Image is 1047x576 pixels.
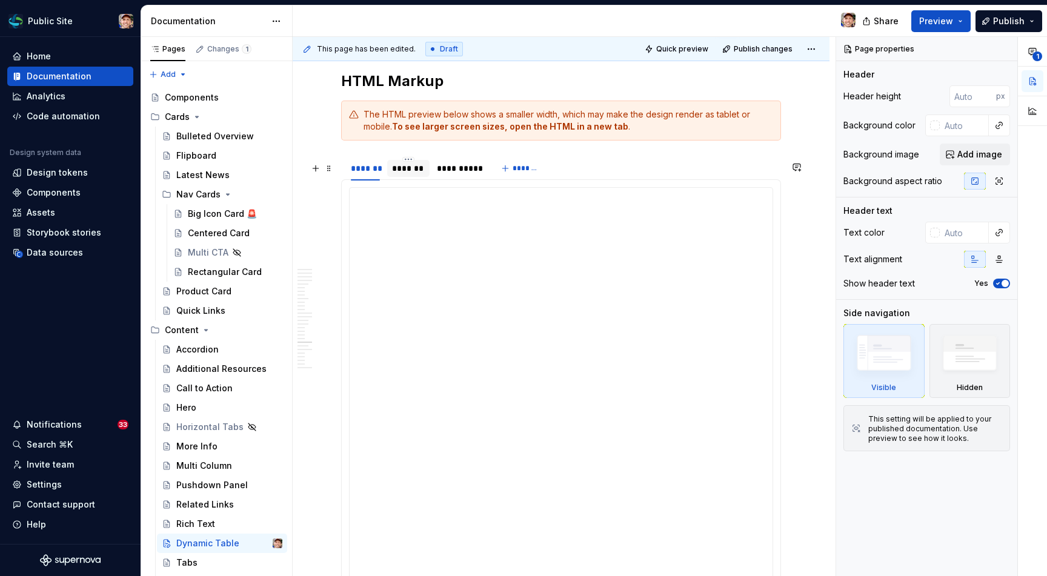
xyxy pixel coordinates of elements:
div: Quick Links [176,305,225,317]
div: Call to Action [176,382,233,394]
a: Hero [157,398,287,417]
div: Background color [843,119,916,131]
a: Dynamic TableChris Greufe [157,534,287,553]
span: Add image [957,148,1002,161]
div: Rectangular Card [188,266,262,278]
div: Flipboard [176,150,216,162]
button: Preview [911,10,971,32]
a: Quick Links [157,301,287,320]
a: Home [7,47,133,66]
a: Flipboard [157,146,287,165]
div: This setting will be applied to your published documentation. Use preview to see how it looks. [868,414,1002,443]
label: Yes [974,279,988,288]
a: Code automation [7,107,133,126]
div: Background image [843,148,919,161]
button: Notifications33 [7,415,133,434]
div: Additional Resources [176,363,267,375]
div: Changes [207,44,251,54]
div: Multi CTA [188,247,228,259]
div: Multi Column [176,460,232,472]
button: Add [145,66,191,83]
p: px [996,91,1005,101]
a: Call to Action [157,379,287,398]
div: Invite team [27,458,74,471]
input: Auto [949,85,996,107]
strong: To see larger screen sizes, open the HTML in a new tab [392,121,628,131]
a: Accordion [157,340,287,359]
input: Auto [940,222,989,243]
a: Components [145,88,287,107]
a: Analytics [7,87,133,106]
div: Related Links [176,498,234,511]
div: Data sources [27,247,83,259]
div: Pages [150,44,185,54]
span: This page has been edited. [317,44,416,54]
span: Draft [440,44,458,54]
div: Cards [165,111,190,123]
div: Components [27,187,81,199]
button: Contact support [7,495,133,514]
div: Text color [843,227,885,239]
a: Bulleted Overview [157,127,287,146]
div: Tabs [176,557,198,569]
a: Latest News [157,165,287,185]
div: Accordion [176,343,219,356]
a: Settings [7,475,133,494]
span: Publish [993,15,1025,27]
a: Invite team [7,455,133,474]
a: Horizontal Tabs [157,417,287,437]
button: Search ⌘K [7,435,133,454]
a: Tabs [157,553,287,572]
div: Content [165,324,199,336]
img: f6f21888-ac52-4431-a6ea-009a12e2bf23.png [8,14,23,28]
a: Additional Resources [157,359,287,379]
span: 1 [1032,51,1042,61]
div: Bulleted Overview [176,130,254,142]
a: Centered Card [168,223,287,243]
span: Share [874,15,899,27]
div: Documentation [151,15,265,27]
div: Content [145,320,287,340]
div: Product Card [176,285,231,297]
div: Design system data [10,148,81,157]
div: Pushdown Panel [176,479,248,491]
div: Hidden [929,324,1011,398]
div: Rich Text [176,518,215,530]
button: Public SiteChris Greufe [2,8,138,34]
div: Analytics [27,90,65,102]
div: Big Icon Card 🚨 [188,208,257,220]
div: Cards [145,107,287,127]
div: Nav Cards [157,185,287,204]
div: Assets [27,207,55,219]
div: Side navigation [843,307,910,319]
span: Add [161,70,176,79]
div: Text alignment [843,253,902,265]
a: Documentation [7,67,133,86]
div: Help [27,518,46,531]
a: Multi CTA [168,243,287,262]
span: Publish changes [734,44,793,54]
div: Public Site [28,15,73,27]
a: More Info [157,437,287,456]
div: Header [843,68,874,81]
div: Search ⌘K [27,439,73,451]
a: Product Card [157,282,287,301]
a: Related Links [157,495,287,514]
button: Quick preview [641,41,714,58]
div: More Info [176,440,218,452]
div: Dynamic Table [176,537,239,549]
div: Show header text [843,277,915,290]
div: Background aspect ratio [843,175,942,187]
div: Storybook stories [27,227,101,239]
div: Horizontal Tabs [176,421,244,433]
div: Latest News [176,169,230,181]
a: Storybook stories [7,223,133,242]
div: Components [165,91,219,104]
svg: Supernova Logo [40,554,101,566]
div: Home [27,50,51,62]
span: 1 [242,44,251,54]
div: Centered Card [188,227,250,239]
div: Nav Cards [176,188,221,200]
img: Chris Greufe [273,538,282,548]
a: Pushdown Panel [157,475,287,495]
